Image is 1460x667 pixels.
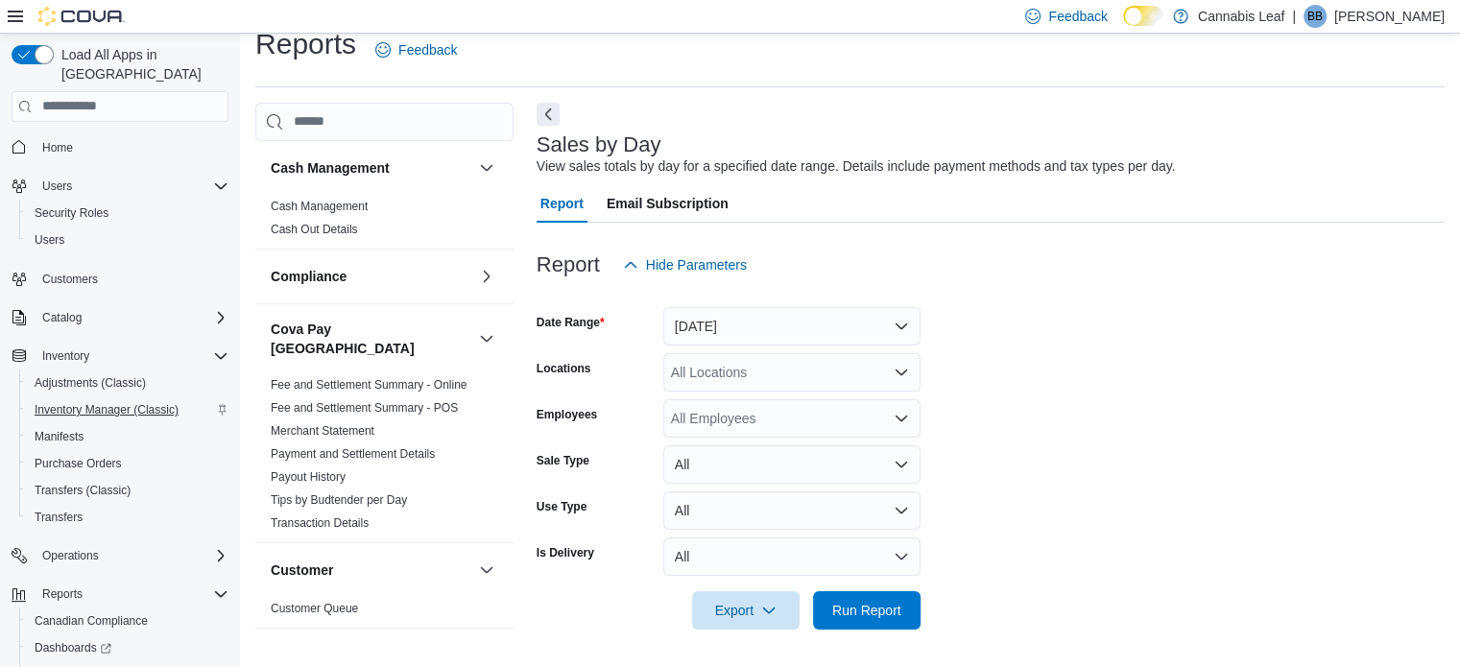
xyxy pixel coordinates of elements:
[537,133,661,156] h3: Sales by Day
[271,401,458,415] a: Fee and Settlement Summary - POS
[607,184,729,223] span: Email Subscription
[19,200,236,226] button: Security Roles
[35,136,81,159] a: Home
[42,140,73,155] span: Home
[27,636,228,659] span: Dashboards
[271,223,358,236] a: Cash Out Details
[42,179,72,194] span: Users
[35,483,131,498] span: Transfers (Classic)
[27,202,228,225] span: Security Roles
[35,232,64,248] span: Users
[271,602,358,615] a: Customer Queue
[42,548,99,563] span: Operations
[255,373,514,542] div: Cova Pay [GEOGRAPHIC_DATA]
[35,613,148,629] span: Canadian Compliance
[271,515,369,531] span: Transaction Details
[475,156,498,179] button: Cash Management
[35,510,83,525] span: Transfers
[35,267,228,291] span: Customers
[27,609,156,632] a: Canadian Compliance
[271,267,471,286] button: Compliance
[19,607,236,634] button: Canadian Compliance
[35,402,179,417] span: Inventory Manager (Classic)
[19,634,236,661] a: Dashboards
[271,200,368,213] a: Cash Management
[271,560,471,580] button: Customer
[692,591,800,630] button: Export
[271,470,346,484] a: Payout History
[255,195,514,249] div: Cash Management
[1307,5,1323,28] span: BB
[27,425,228,448] span: Manifests
[19,504,236,531] button: Transfers
[35,306,228,329] span: Catalog
[1123,26,1124,27] span: Dark Mode
[813,591,921,630] button: Run Report
[35,306,89,329] button: Catalog
[35,345,228,368] span: Inventory
[42,348,89,364] span: Inventory
[35,544,107,567] button: Operations
[4,133,236,161] button: Home
[271,320,471,358] button: Cova Pay [GEOGRAPHIC_DATA]
[35,345,97,368] button: Inventory
[271,469,346,485] span: Payout History
[4,304,236,331] button: Catalog
[894,411,909,426] button: Open list of options
[832,601,901,620] span: Run Report
[537,156,1176,177] div: View sales totals by day for a specified date range. Details include payment methods and tax type...
[27,398,186,421] a: Inventory Manager (Classic)
[35,583,228,606] span: Reports
[271,601,358,616] span: Customer Queue
[894,365,909,380] button: Open list of options
[35,175,228,198] span: Users
[271,400,458,416] span: Fee and Settlement Summary - POS
[1048,7,1107,26] span: Feedback
[398,40,457,60] span: Feedback
[271,199,368,214] span: Cash Management
[537,453,589,468] label: Sale Type
[4,581,236,607] button: Reports
[35,544,228,567] span: Operations
[27,506,228,529] span: Transfers
[27,202,116,225] a: Security Roles
[271,158,471,178] button: Cash Management
[27,452,228,475] span: Purchase Orders
[42,586,83,602] span: Reports
[271,267,347,286] h3: Compliance
[19,369,236,396] button: Adjustments (Classic)
[1304,5,1327,28] div: Bobby Bassi
[537,103,560,126] button: Next
[35,268,106,291] a: Customers
[27,371,228,394] span: Adjustments (Classic)
[271,560,333,580] h3: Customer
[537,361,591,376] label: Locations
[646,255,747,274] span: Hide Parameters
[255,597,514,628] div: Customer
[271,446,435,462] span: Payment and Settlement Details
[27,425,91,448] a: Manifests
[271,424,374,438] a: Merchant Statement
[1292,5,1296,28] p: |
[271,492,407,508] span: Tips by Budtender per Day
[704,591,788,630] span: Export
[1334,5,1445,28] p: [PERSON_NAME]
[537,499,586,514] label: Use Type
[271,377,467,393] span: Fee and Settlement Summary - Online
[35,583,90,606] button: Reports
[475,559,498,582] button: Customer
[27,479,228,502] span: Transfers (Classic)
[38,7,125,26] img: Cova
[537,407,597,422] label: Employees
[19,396,236,423] button: Inventory Manager (Classic)
[663,491,921,530] button: All
[27,609,228,632] span: Canadian Compliance
[475,265,498,288] button: Compliance
[271,493,407,507] a: Tips by Budtender per Day
[35,429,84,444] span: Manifests
[27,452,130,475] a: Purchase Orders
[4,265,236,293] button: Customers
[368,31,465,69] a: Feedback
[35,205,108,221] span: Security Roles
[1198,5,1284,28] p: Cannabis Leaf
